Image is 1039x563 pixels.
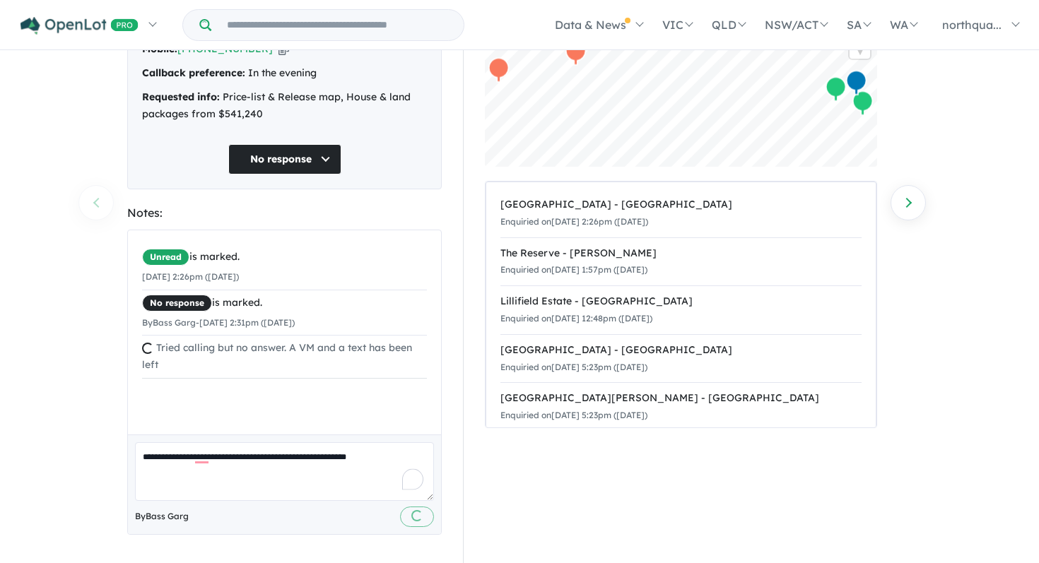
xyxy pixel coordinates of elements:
span: By Bass Garg [135,509,189,523]
strong: Requested info: [142,90,220,103]
span: No response [142,295,212,312]
small: [DATE] 2:26pm ([DATE]) [142,271,239,282]
div: In the evening [142,65,427,82]
div: [GEOGRAPHIC_DATA] - [GEOGRAPHIC_DATA] [500,342,862,359]
a: [GEOGRAPHIC_DATA][PERSON_NAME] - [GEOGRAPHIC_DATA]Enquiried on[DATE] 5:23pm ([DATE]) [500,382,862,432]
small: Enquiried on [DATE] 2:26pm ([DATE]) [500,216,648,227]
a: The Reserve - [PERSON_NAME]Enquiried on[DATE] 1:57pm ([DATE]) [500,237,862,287]
div: Map marker [488,57,510,83]
div: is marked. [142,295,427,312]
div: Price-list & Release map, House & land packages from $541,240 [142,89,427,123]
a: Lillifield Estate - [GEOGRAPHIC_DATA]Enquiried on[DATE] 12:48pm ([DATE]) [500,285,862,335]
span: Tried calling but no answer. A VM and a text has been left [142,341,412,371]
div: Map marker [852,90,874,117]
small: Enquiried on [DATE] 5:23pm ([DATE]) [500,362,647,372]
span: northqua... [942,18,1002,32]
div: [GEOGRAPHIC_DATA][PERSON_NAME] - [GEOGRAPHIC_DATA] [500,390,862,407]
div: Map marker [826,76,847,102]
small: Enquiried on [DATE] 5:23pm ([DATE]) [500,410,647,420]
small: Enquiried on [DATE] 12:48pm ([DATE]) [500,313,652,324]
span: Unread [142,249,189,266]
div: Map marker [565,40,587,66]
button: No response [228,144,341,174]
small: Enquiried on [DATE] 1:57pm ([DATE]) [500,264,647,275]
img: Openlot PRO Logo White [20,17,139,35]
div: The Reserve - [PERSON_NAME] [500,245,862,262]
textarea: To enrich screen reader interactions, please activate Accessibility in Grammarly extension settings [135,442,434,501]
a: [GEOGRAPHIC_DATA] - [GEOGRAPHIC_DATA]Enquiried on[DATE] 2:26pm ([DATE]) [500,189,862,238]
small: By Bass Garg - [DATE] 2:31pm ([DATE]) [142,317,295,328]
input: Try estate name, suburb, builder or developer [214,10,461,40]
a: [GEOGRAPHIC_DATA] - [GEOGRAPHIC_DATA]Enquiried on[DATE] 5:23pm ([DATE]) [500,334,862,384]
div: Notes: [127,203,442,223]
div: Lillifield Estate - [GEOGRAPHIC_DATA] [500,293,862,310]
div: [GEOGRAPHIC_DATA] - [GEOGRAPHIC_DATA] [500,196,862,213]
div: Map marker [846,70,867,96]
div: is marked. [142,249,427,266]
strong: Callback preference: [142,66,245,79]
